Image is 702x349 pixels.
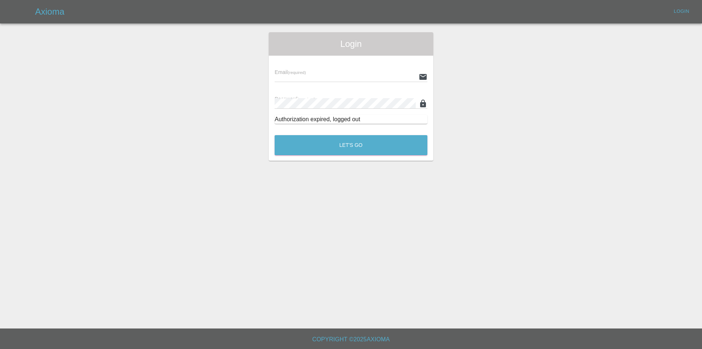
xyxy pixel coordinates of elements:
[275,115,427,124] div: Authorization expired, logged out
[35,6,64,18] h5: Axioma
[275,38,427,50] span: Login
[288,70,306,75] small: (required)
[275,69,306,75] span: Email
[6,334,696,345] h6: Copyright © 2025 Axioma
[670,6,693,17] a: Login
[298,97,316,101] small: (required)
[275,135,427,155] button: Let's Go
[275,96,316,102] span: Password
